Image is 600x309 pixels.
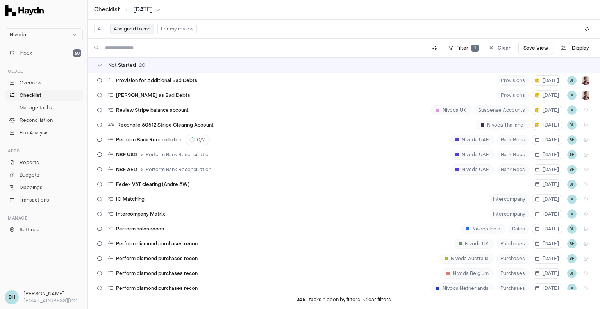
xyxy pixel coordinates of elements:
button: JP Smit [581,76,591,85]
span: [DATE] [535,137,559,143]
span: [DATE] [535,92,559,98]
span: BH [5,290,19,304]
a: Checklist [5,90,83,101]
span: Checklist [20,92,41,99]
button: BH [567,165,577,174]
div: Nivoda UK [431,105,471,115]
span: Intercompany Matrix [116,211,165,217]
span: Flux Analysis [20,129,49,136]
span: [DATE] [535,226,559,232]
button: BH [567,195,577,204]
span: Settings [20,226,39,233]
span: Sales [509,224,529,234]
button: BH [567,284,577,293]
span: [DATE] [133,6,153,14]
span: 20 [139,62,145,68]
span: Provisions [497,90,529,100]
button: Inbox60 [5,48,83,59]
span: [DATE] [535,152,559,158]
div: Nivoda UK [454,239,494,249]
span: Intercompany [489,194,529,204]
button: BH [567,120,577,130]
span: Inbox [20,50,32,57]
button: [DATE] [532,194,562,204]
button: [DATE] [532,120,562,130]
button: [DATE] [532,105,562,115]
a: Overview [5,77,83,88]
button: BH [567,150,577,159]
span: Perform diamond purchases recon [116,241,198,247]
span: Fedex VAT clearing (Andre AW) [116,181,189,188]
button: [DATE] [532,150,562,160]
span: Review Stripe balance account [116,107,189,113]
span: Perform diamond purchases recon [116,270,198,277]
span: 1 [471,45,479,52]
button: BH [567,91,577,100]
button: BH [567,209,577,219]
span: Perform Bank Reconciliation [146,152,211,158]
a: Budgets [5,170,83,180]
div: Nivoda India [461,224,505,234]
span: BH [567,239,577,248]
span: BH [567,76,577,85]
span: BH [567,135,577,145]
button: [DATE] [532,209,562,219]
button: [DATE] [532,75,562,86]
span: Not Started [108,62,136,68]
span: Overview [20,79,41,86]
h3: [PERSON_NAME] [23,290,83,297]
span: Nivoda [10,32,26,38]
button: BH [567,269,577,278]
span: / [124,5,129,13]
span: Reports [20,159,39,166]
button: Clear [485,42,515,54]
span: Filter [456,45,468,51]
button: All [94,24,107,34]
button: BH [567,105,577,115]
a: Flux Analysis [5,127,83,138]
span: Manage tasks [20,104,52,111]
a: Manage tasks [5,102,83,113]
button: [DATE] [532,164,562,175]
span: Provisions [497,75,529,86]
span: Suspense Accounts [475,105,529,115]
span: Mappings [20,184,43,191]
button: Clear filters [363,296,391,303]
div: Nivoda UAE [450,135,494,145]
button: Save View [518,42,553,54]
button: [DATE] [133,6,161,14]
span: [DATE] [535,77,559,84]
button: BH [567,254,577,263]
span: [DATE] [535,181,559,188]
span: Purchases [497,268,529,279]
span: [DATE] [535,196,559,202]
span: Intercompany [489,209,529,219]
button: [DATE] [532,268,562,279]
button: [DATE] [532,283,562,293]
span: NBF USD [116,152,137,158]
span: [DATE] [535,270,559,277]
div: Nivoda Netherlands [431,283,494,293]
span: [DATE] [535,211,559,217]
span: Perform Bank Reconciliation [146,166,211,173]
span: Purchases [497,239,529,249]
a: Settings [5,224,83,235]
span: [DATE] [535,122,559,128]
span: [DATE] [535,241,559,247]
span: [DATE] [535,166,559,173]
img: JP Smit [581,91,591,100]
span: BH [567,180,577,189]
div: Nivoda UAE [450,150,494,160]
span: Perform diamond purchases recon [116,255,198,262]
span: Budgets [20,171,39,179]
button: BH [567,224,577,234]
span: Perform Bank Reconciliation [116,137,182,143]
p: [EMAIL_ADDRESS][DOMAIN_NAME] [23,297,83,304]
